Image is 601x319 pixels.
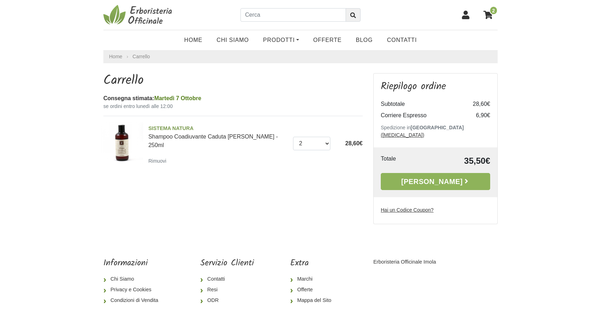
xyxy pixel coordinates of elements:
h3: Riepilogo ordine [381,81,490,93]
input: Cerca [240,8,346,22]
a: Mappa del Sito [290,295,337,306]
nav: breadcrumb [103,50,498,63]
a: Prodotti [256,33,306,47]
h5: Extra [290,258,337,269]
span: 2 [489,6,498,15]
a: Blog [349,33,380,47]
a: Home [109,53,122,60]
div: Consegna stimata: [103,94,363,103]
a: Privacy e Cookies [103,285,164,295]
a: Contatti [200,274,254,285]
a: Marchi [290,274,337,285]
td: 6,90€ [462,110,490,121]
td: 35,50€ [421,155,490,167]
a: Chi Siamo [103,274,164,285]
h5: Servizio Clienti [200,258,254,269]
td: Corriere Espresso [381,110,462,121]
td: Subtotale [381,98,462,110]
a: Rimuovi [148,156,169,165]
a: Erboristeria Officinale Imola [373,259,436,265]
a: Contatti [380,33,424,47]
h5: Informazioni [103,258,164,269]
a: OFFERTE [306,33,349,47]
a: ODR [200,295,254,306]
img: Erboristeria Officinale [103,4,174,26]
a: Resi [200,285,254,295]
a: Carrello [132,54,150,59]
h1: Carrello [103,73,363,88]
a: [PERSON_NAME] [381,173,490,190]
u: Hai un Codice Coupon? [381,207,434,213]
span: SISTEMA NATURA [148,125,288,133]
span: 28,60€ [345,140,363,146]
td: Totale [381,155,421,167]
img: Shampoo Coadiuvante Caduta al Crescione - 250ml [101,122,143,164]
a: ([MEDICAL_DATA]) [381,132,424,138]
b: [GEOGRAPHIC_DATA] [411,125,464,130]
small: Rimuovi [148,158,167,164]
a: Chi Siamo [210,33,256,47]
a: Condizioni di Vendita [103,295,164,306]
span: Martedì 7 Ottobre [154,95,201,101]
p: Spedizione in [381,124,490,139]
a: 2 [480,6,498,24]
a: Home [177,33,210,47]
label: Hai un Codice Coupon? [381,206,434,214]
a: Offerte [290,285,337,295]
small: se ordini entro lunedì alle 12:00 [103,103,363,110]
td: 28,60€ [462,98,490,110]
a: SISTEMA NATURAShampoo Coadiuvante Caduta [PERSON_NAME] - 250ml [148,125,288,148]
